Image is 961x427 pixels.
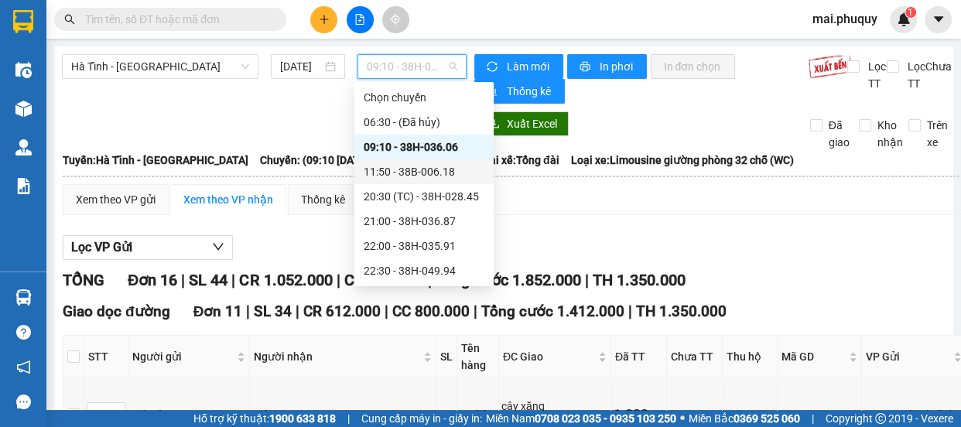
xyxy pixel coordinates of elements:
[385,302,388,320] span: |
[460,406,496,423] div: xe điện
[506,58,551,75] span: Làm mới
[822,117,856,151] span: Đã giao
[280,58,322,75] input: 14/09/2025
[474,302,477,320] span: |
[231,271,235,289] span: |
[382,6,409,33] button: aim
[16,360,31,374] span: notification
[239,271,332,289] span: CR 1.052.000
[435,271,580,289] span: Tổng cước 1.852.000
[71,237,132,257] span: Lọc VP Gửi
[16,325,31,340] span: question-circle
[651,54,735,79] button: In đơn chọn
[364,237,484,254] div: 22:00 - 38H-035.91
[131,406,247,423] div: a duyên 0973859610
[336,271,340,289] span: |
[212,241,224,253] span: down
[364,138,484,155] div: 09:10 - 38H-036.06
[193,410,336,427] span: Hỗ trợ kỹ thuật:
[354,85,494,110] div: Chọn chuyến
[246,302,250,320] span: |
[15,289,32,306] img: warehouse-icon
[15,62,32,78] img: warehouse-icon
[506,115,556,132] span: Xuất Excel
[71,55,249,78] span: Hà Tĩnh - Hà Nội
[344,271,423,289] span: CC 800.000
[303,302,381,320] span: CR 612.000
[354,14,365,25] span: file-add
[260,152,373,169] span: Chuyến: (09:10 [DATE])
[481,302,624,320] span: Tổng cước 1.412.000
[85,11,268,28] input: Tìm tên, số ĐT hoặc mã đơn
[571,152,794,169] span: Loại xe: Limousine giường phòng 32 chỗ (WC)
[63,271,104,289] span: TỔNG
[875,413,886,424] span: copyright
[361,410,482,427] span: Cung cấp máy in - giấy in:
[628,302,632,320] span: |
[723,336,778,378] th: Thu hộ
[364,163,484,180] div: 11:50 - 38B-006.18
[436,336,457,378] th: SL
[781,348,846,365] span: Mã GD
[932,12,946,26] span: caret-down
[506,83,552,100] span: Thống kê
[301,191,345,208] div: Thống kê
[193,302,243,320] span: Đơn 11
[183,191,273,208] div: Xem theo VP nhận
[252,406,433,423] div: anh 0969560399 0399137000
[364,262,484,279] div: 22:30 - 38H-049.94
[921,117,954,151] span: Trên xe
[636,302,727,320] span: TH 1.350.000
[364,89,484,106] div: Chọn chuyến
[15,101,32,117] img: warehouse-icon
[364,188,484,205] div: 20:30 (TC) - 38H-028.45
[189,271,227,289] span: SL 44
[808,54,852,79] img: 9k=
[780,408,859,422] div: BXHT1409250002
[567,54,647,79] button: printerIn phơi
[611,336,667,378] th: Đã TT
[254,348,420,365] span: Người nhận
[484,152,559,169] span: Tài xế: Tổng đài
[866,348,950,365] span: VP Gửi
[15,139,32,155] img: warehouse-icon
[319,14,330,25] span: plus
[347,6,374,33] button: file-add
[63,302,170,320] span: Giao dọc đường
[439,406,454,423] div: 1
[13,10,33,33] img: logo-vxr
[364,213,484,230] div: 21:00 - 38H-036.87
[535,412,676,425] strong: 0708 023 035 - 0935 103 250
[254,302,292,320] span: SL 34
[16,395,31,409] span: message
[269,412,336,425] strong: 1900 633 818
[128,271,177,289] span: Đơn 16
[487,61,500,73] span: sync
[477,111,569,136] button: downloadXuất Excel
[734,412,800,425] strong: 0369 525 060
[310,6,337,33] button: plus
[614,404,664,425] div: 1.000
[584,271,588,289] span: |
[908,7,913,18] span: 1
[132,348,234,365] span: Người gửi
[862,58,902,92] span: Lọc Đã TT
[689,410,800,427] span: Miền Bắc
[486,410,676,427] span: Miền Nam
[364,114,484,131] div: 06:30 - (Đã hủy)
[474,54,563,79] button: syncLàm mới
[503,348,595,365] span: ĐC Giao
[901,58,954,92] span: Lọc Chưa TT
[599,58,634,75] span: In phơi
[680,415,685,422] span: ⚪️
[15,178,32,194] img: solution-icon
[63,235,233,260] button: Lọc VP Gửi
[897,12,911,26] img: icon-new-feature
[474,79,565,104] button: bar-chartThống kê
[812,410,814,427] span: |
[84,336,128,378] th: STT
[347,410,350,427] span: |
[800,9,890,29] span: mai.phuquy
[390,14,401,25] span: aim
[392,302,470,320] span: CC 800.000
